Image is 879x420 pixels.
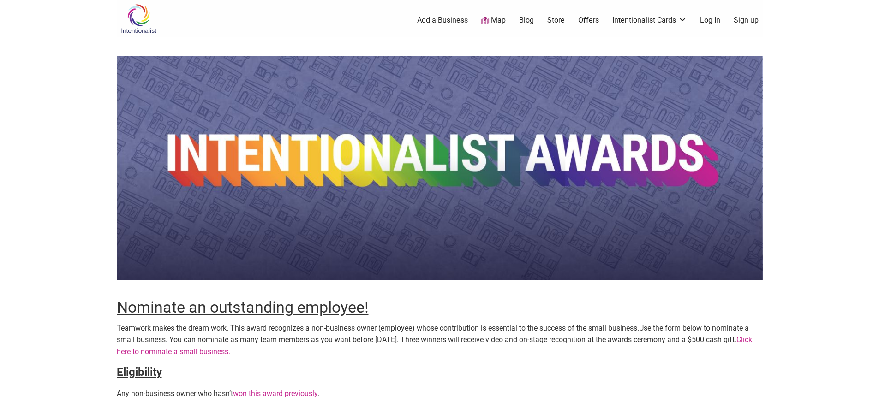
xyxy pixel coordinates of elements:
[117,298,369,316] span: Nominate an outstanding employee!
[233,389,317,398] a: won this award previously
[117,4,161,34] img: Intentionalist
[547,15,565,25] a: Store
[417,15,468,25] a: Add a Business
[700,15,720,25] a: Log In
[117,388,763,400] p: Any non-business owner who hasn’t .
[117,335,752,356] a: Click here to nominate a small business.
[578,15,599,25] a: Offers
[481,15,506,26] a: Map
[734,15,759,25] a: Sign up
[519,15,534,25] a: Blog
[117,322,763,358] p: Use the form below to nominate a small business. You can nominate as many team members as you wan...
[117,366,162,379] strong: Eligibility
[612,15,687,25] a: Intentionalist Cards
[117,324,639,332] span: Teamwork makes the dream work. This award recognizes a non-business owner (employee) whose contri...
